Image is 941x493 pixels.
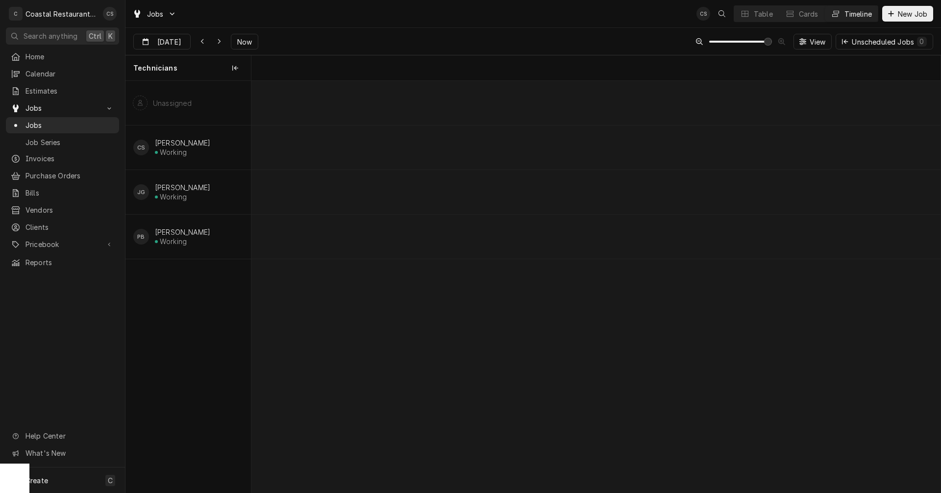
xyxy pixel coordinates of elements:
[155,228,210,236] div: [PERSON_NAME]
[128,6,180,22] a: Go to Jobs
[896,9,929,19] span: New Job
[25,205,114,215] span: Vendors
[25,188,114,198] span: Bills
[133,140,149,155] div: CS
[6,83,119,99] a: Estimates
[852,37,927,47] div: Unscheduled Jobs
[6,117,119,133] a: Jobs
[133,184,149,200] div: James Gatton's Avatar
[25,476,48,485] span: Create
[133,140,149,155] div: Chris Sockriter's Avatar
[108,475,113,486] span: C
[160,237,187,246] div: Working
[25,171,114,181] span: Purchase Orders
[133,229,149,245] div: PB
[836,34,933,49] button: Unscheduled Jobs0
[160,193,187,201] div: Working
[6,168,119,184] a: Purchase Orders
[844,9,872,19] div: Timeline
[6,254,119,271] a: Reports
[125,81,251,493] div: left
[25,86,114,96] span: Estimates
[696,7,710,21] div: Chris Sockriter's Avatar
[24,31,77,41] span: Search anything
[6,150,119,167] a: Invoices
[133,63,177,73] span: Technicians
[25,239,99,249] span: Pricebook
[714,6,730,22] button: Open search
[89,31,101,41] span: Ctrl
[25,137,114,148] span: Job Series
[6,185,119,201] a: Bills
[25,120,114,130] span: Jobs
[153,99,192,107] div: Unassigned
[25,431,113,441] span: Help Center
[696,7,710,21] div: CS
[103,7,117,21] div: CS
[6,134,119,150] a: Job Series
[799,9,818,19] div: Cards
[231,34,258,49] button: Now
[155,139,210,147] div: [PERSON_NAME]
[6,428,119,444] a: Go to Help Center
[808,37,828,47] span: View
[6,236,119,252] a: Go to Pricebook
[125,55,251,81] div: Technicians column. SPACE for context menu
[6,445,119,461] a: Go to What's New
[919,36,925,47] div: 0
[25,51,114,62] span: Home
[251,81,941,493] div: normal
[754,9,773,19] div: Table
[6,66,119,82] a: Calendar
[25,103,99,113] span: Jobs
[108,31,113,41] span: K
[133,229,149,245] div: Phill Blush's Avatar
[793,34,832,49] button: View
[25,153,114,164] span: Invoices
[155,183,210,192] div: [PERSON_NAME]
[6,100,119,116] a: Go to Jobs
[25,448,113,458] span: What's New
[25,9,98,19] div: Coastal Restaurant Repair
[133,34,191,49] button: [DATE]
[6,219,119,235] a: Clients
[6,27,119,45] button: Search anythingCtrlK
[133,184,149,200] div: JG
[882,6,933,22] button: New Job
[147,9,164,19] span: Jobs
[160,148,187,156] div: Working
[25,69,114,79] span: Calendar
[9,7,23,21] div: C
[25,222,114,232] span: Clients
[6,49,119,65] a: Home
[6,202,119,218] a: Vendors
[103,7,117,21] div: Chris Sockriter's Avatar
[235,37,254,47] span: Now
[25,257,114,268] span: Reports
